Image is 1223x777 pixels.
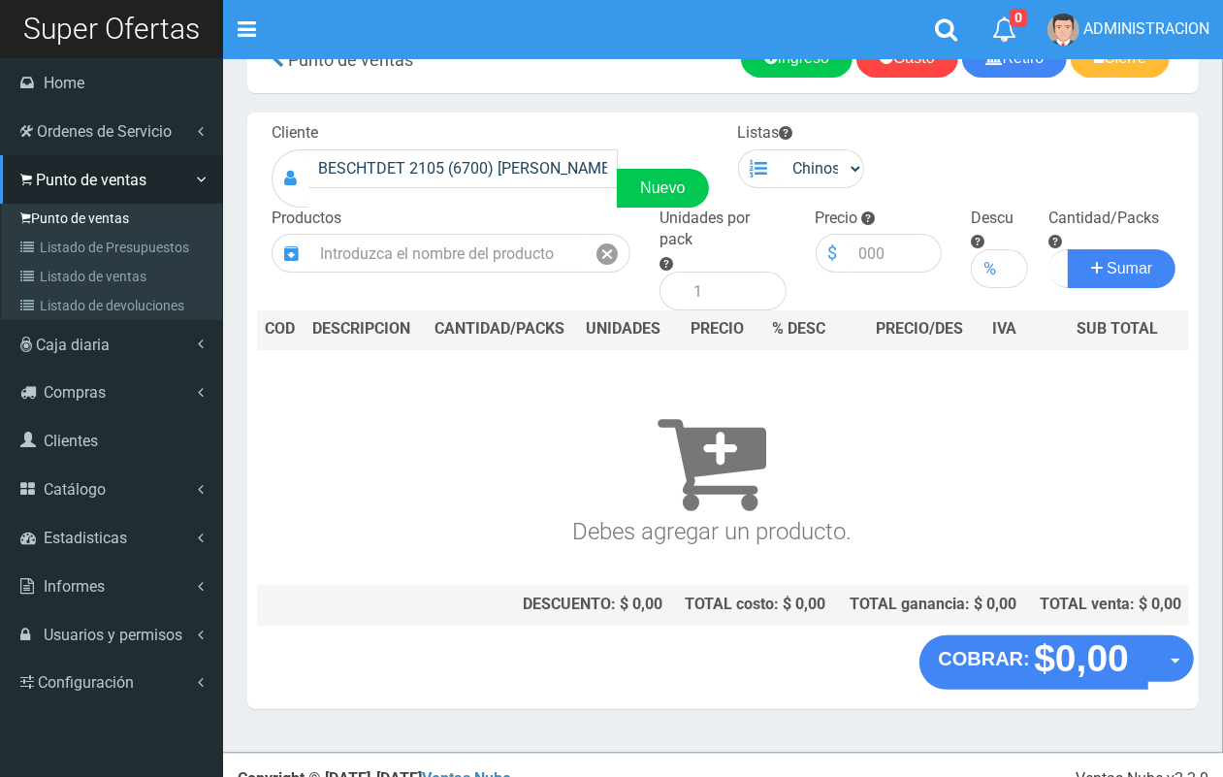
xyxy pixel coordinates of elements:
[1008,249,1028,288] input: 000
[44,383,106,402] span: Compras
[939,648,1030,669] strong: COBRAR:
[44,432,98,450] span: Clientes
[44,480,106,499] span: Catálogo
[678,594,826,616] div: TOTAL costo: $ 0,00
[1078,318,1159,340] span: SUB TOTAL
[44,577,105,596] span: Informes
[773,319,826,338] span: % DESC
[36,336,110,354] span: Caja diaria
[257,310,305,349] th: COD
[971,208,1014,230] label: Descu
[272,208,341,230] label: Productos
[576,310,670,349] th: UNIDADES
[23,12,200,46] span: Super Ofertas
[971,249,1008,288] div: %
[816,234,850,273] div: $
[1047,14,1079,46] img: User Image
[617,169,708,208] a: Nuevo
[265,377,1159,545] h3: Debes agregar un producto.
[310,234,585,273] input: Introduzca el nombre del producto
[38,673,134,692] span: Configuración
[816,208,858,230] label: Precio
[1068,249,1176,288] button: Sumar
[6,291,222,320] a: Listado de devoluciones
[876,319,963,338] span: PRECIO/DES
[44,74,84,92] span: Home
[36,171,146,189] span: Punto de ventas
[1034,637,1129,679] strong: $0,00
[272,122,318,145] label: Cliente
[1010,9,1027,27] span: 0
[684,272,786,310] input: 1
[308,149,618,188] input: Consumidor Final
[6,204,222,233] a: Punto de ventas
[992,319,1016,338] span: IVA
[850,234,942,273] input: 000
[305,310,423,349] th: DES
[660,208,786,252] label: Unidades por pack
[691,318,744,340] span: PRECIO
[44,529,127,547] span: Estadisticas
[738,122,793,145] label: Listas
[37,122,172,141] span: Ordenes de Servicio
[1048,249,1069,288] input: Cantidad
[432,594,662,616] div: DESCUENTO: $ 0,00
[288,49,413,70] span: Punto de ventas
[424,310,576,349] th: CANTIDAD/PACKS
[6,233,222,262] a: Listado de Presupuestos
[1032,594,1181,616] div: TOTAL venta: $ 0,00
[44,626,182,644] span: Usuarios y permisos
[1107,260,1152,276] span: Sumar
[842,594,1017,616] div: TOTAL ganancia: $ 0,00
[1083,19,1209,38] span: ADMINISTRACION
[340,319,410,338] span: CRIPCION
[919,635,1149,690] button: COBRAR: $0,00
[1048,208,1159,230] label: Cantidad/Packs
[6,262,222,291] a: Listado de ventas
